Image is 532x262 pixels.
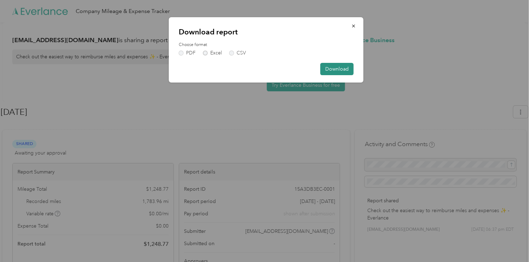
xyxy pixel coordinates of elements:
[179,51,196,55] label: PDF
[229,51,246,55] label: CSV
[179,42,354,48] label: Choose format
[203,51,222,55] label: Excel
[179,27,354,37] p: Download report
[320,63,354,75] button: Download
